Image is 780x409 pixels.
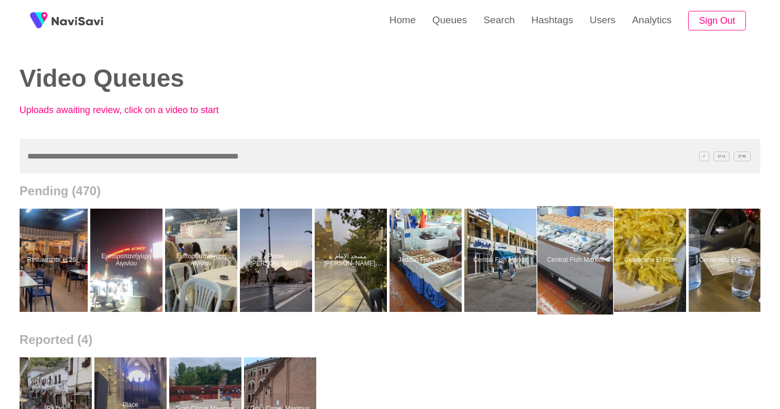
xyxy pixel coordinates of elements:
[614,209,689,312] a: Cerveceria El PilarCerveceria El Pilar
[20,65,375,92] h2: Video Queues
[26,8,52,34] img: fireSpot
[389,209,464,312] a: Jeddah Fish MarketJeddah Fish Market
[464,209,539,312] a: Central Fish MarketCentral Fish Market
[52,15,103,26] img: fireSpot
[734,151,751,161] span: C^K
[20,184,760,198] h2: Pending (470)
[15,209,90,312] a: Restaurante el 26Restaurante el 26
[688,11,746,31] button: Sign Out
[315,209,389,312] a: مسجد الإمام [PERSON_NAME]، [PERSON_NAME]، [PERSON_NAME]، حي، [GEOGRAPHIC_DATA]مسجد الإمام الحسين،...
[689,209,763,312] a: Cerveceria El PilarCerveceria El Pilar
[20,105,247,116] p: Uploads awaiting review, click on a video to start
[165,209,240,312] a: Εμποροπανήγυρη ΑιγινίουΕμποροπανήγυρη Αιγινίου
[699,151,709,161] span: /
[20,333,760,347] h2: Reported (4)
[90,209,165,312] a: Εμποροπανήγυρη ΑιγινίουΕμποροπανήγυρη Αιγινίου
[713,151,730,161] span: C^J
[240,209,315,312] a: Ponte [PERSON_NAME]Ponte Vittorio Emanuele II
[539,209,614,312] a: Central Fish MarketCentral Fish Market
